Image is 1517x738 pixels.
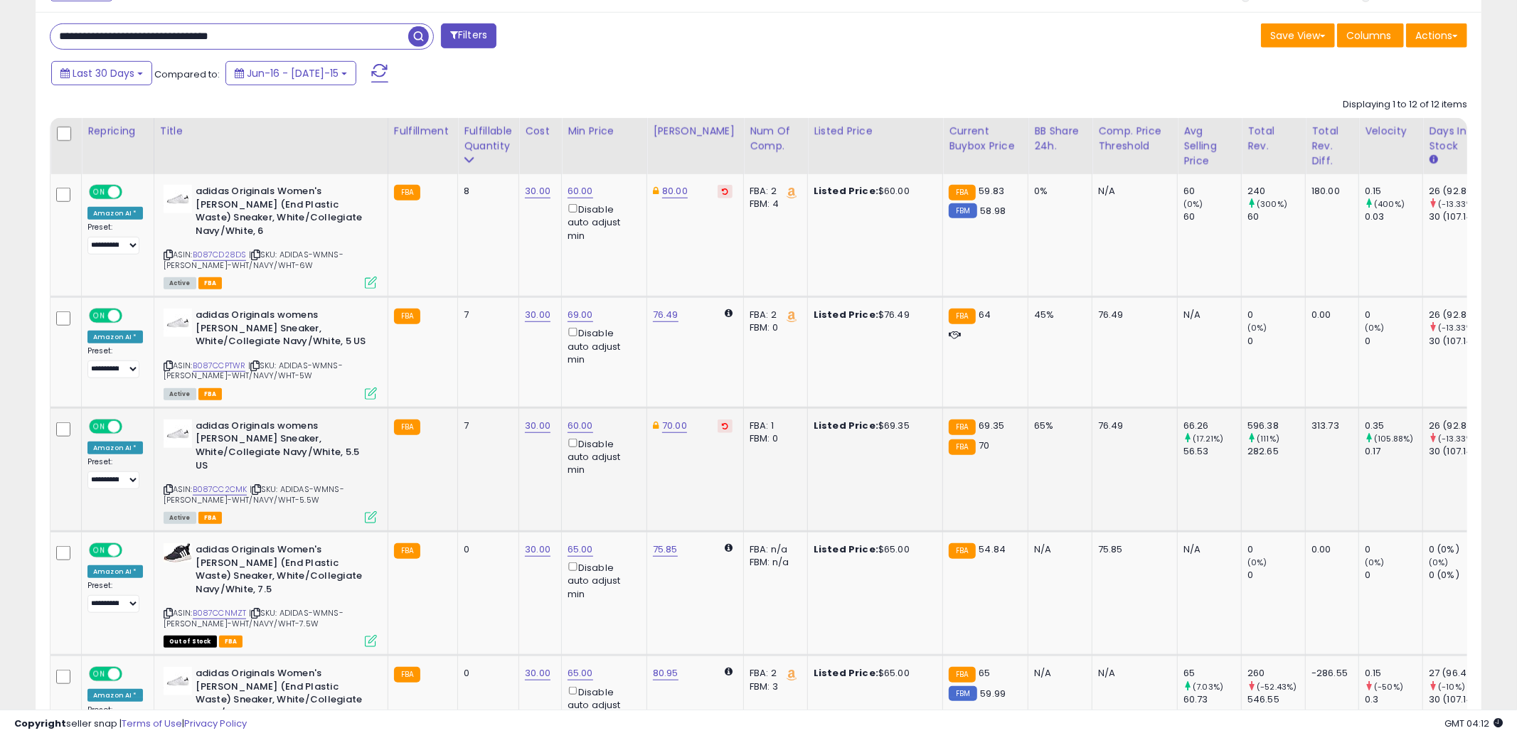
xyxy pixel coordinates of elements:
a: 80.00 [662,184,688,198]
div: 596.38 [1247,419,1305,432]
a: 70.00 [662,419,687,433]
small: FBA [394,543,420,559]
span: ON [90,668,108,680]
a: 80.95 [653,666,678,680]
div: -286.55 [1311,667,1348,680]
span: Jun-16 - [DATE]-15 [247,66,339,80]
a: B087CCPTWR [193,360,246,372]
b: Listed Price: [814,308,878,321]
img: 31w9vgz+B1S._SL40_.jpg [164,667,192,695]
b: Listed Price: [814,542,878,556]
span: ON [90,545,108,557]
div: 0 (0%) [1429,543,1486,556]
div: N/A [1183,309,1230,321]
div: 30 (107.14%) [1429,335,1486,348]
div: Days In Stock [1429,124,1481,154]
div: 0.35 [1365,419,1422,432]
div: N/A [1183,543,1230,556]
div: FBA: n/a [750,543,797,556]
div: seller snap | | [14,717,247,731]
small: FBA [394,667,420,683]
a: 76.49 [653,308,678,322]
div: 76.49 [1098,419,1166,432]
button: Jun-16 - [DATE]-15 [225,61,356,85]
div: BB Share 24h. [1034,124,1086,154]
b: adidas Originals Women's [PERSON_NAME] (End Plastic Waste) Sneaker, White/Collegiate Navy/White, 7 [196,667,368,723]
div: 0 [1365,309,1422,321]
small: (17.21%) [1193,433,1223,444]
a: 30.00 [525,542,550,557]
div: Current Buybox Price [949,124,1022,154]
div: 546.55 [1247,693,1305,706]
div: Disable auto adjust min [568,560,636,601]
div: 0.00 [1311,543,1348,556]
div: Amazon AI * [87,442,143,454]
div: 56.53 [1183,445,1241,458]
div: 66.26 [1183,419,1241,432]
b: Listed Price: [814,666,878,680]
small: FBA [949,419,975,435]
div: FBM: 4 [750,198,797,210]
div: 75.85 [1098,543,1166,556]
small: FBA [394,309,420,324]
a: 60.00 [568,419,593,433]
span: FBA [219,636,243,648]
div: 26 (92.86%) [1429,419,1486,432]
div: 65 [1183,667,1241,680]
div: Amazon AI * [87,331,143,343]
div: 313.73 [1311,419,1348,432]
div: FBM: 0 [750,432,797,445]
div: Title [160,124,382,139]
small: (0%) [1365,322,1385,333]
div: $69.35 [814,419,932,432]
div: 7 [464,309,508,321]
div: 60 [1183,210,1241,223]
a: 65.00 [568,542,593,557]
div: 260 [1247,667,1305,680]
div: Disable auto adjust min [568,325,636,366]
span: ON [90,186,108,198]
div: 60.73 [1183,693,1241,706]
div: Preset: [87,457,143,489]
div: 60 [1183,185,1241,198]
small: (-10%) [1438,681,1465,692]
span: FBA [198,388,223,400]
a: 30.00 [525,184,550,198]
small: (300%) [1257,198,1287,210]
span: OFF [120,421,143,433]
div: 0 [1247,569,1305,582]
span: OFF [120,186,143,198]
div: Preset: [87,223,143,255]
div: N/A [1098,185,1166,198]
small: FBA [949,185,975,200]
button: Filters [441,23,496,48]
img: 31w9vgz+B1S._SL40_.jpg [164,309,192,337]
b: adidas Originals Women's [PERSON_NAME] (End Plastic Waste) Sneaker, White/Collegiate Navy/White, 6 [196,185,368,241]
span: 69.35 [979,419,1005,432]
div: Preset: [87,581,143,613]
div: 27 (96.43%) [1429,667,1486,680]
small: (-13.33%) [1438,433,1476,444]
a: Terms of Use [122,717,182,730]
span: 65 [979,666,991,680]
div: FBA: 2 [750,309,797,321]
span: | SKU: ADIDAS-WMNS-[PERSON_NAME]-WHT/NAVY/WHT-7.5W [164,607,344,629]
div: Fulfillable Quantity [464,124,513,154]
div: FBM: 3 [750,680,797,693]
div: ASIN: [164,309,377,398]
div: Avg Selling Price [1183,124,1235,169]
span: | SKU: ADIDAS-WMNS-[PERSON_NAME]-WHT/NAVY/WHT-5.5W [164,483,344,505]
span: ON [90,310,108,322]
a: 60.00 [568,184,593,198]
div: Displaying 1 to 12 of 12 items [1343,98,1467,112]
span: 70 [979,439,990,452]
div: N/A [1098,667,1166,680]
img: 31w9vgz+B1S._SL40_.jpg [164,419,192,448]
div: Cost [525,124,555,139]
div: Fulfillment [394,124,452,139]
small: (0%) [1429,557,1449,568]
div: Amazon AI * [87,565,143,578]
span: 2025-08-17 04:12 GMT [1444,717,1503,730]
div: Total Rev. [1247,124,1299,154]
small: FBA [949,439,975,455]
